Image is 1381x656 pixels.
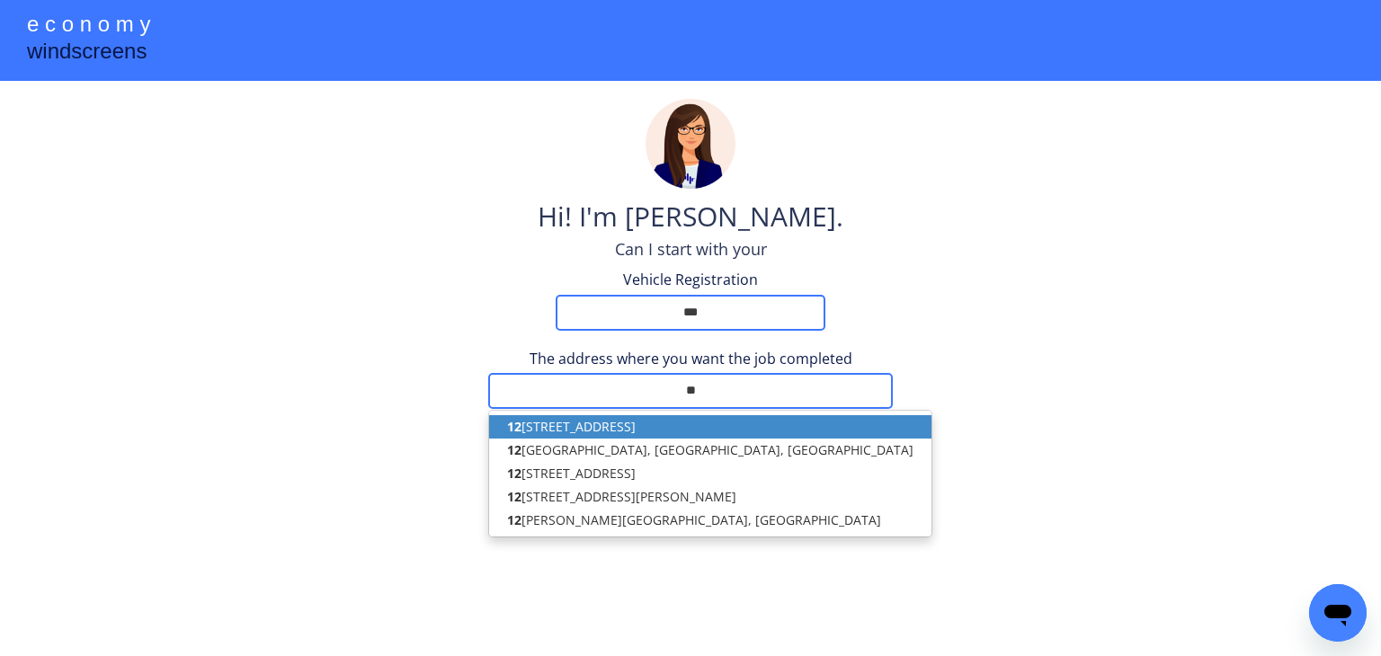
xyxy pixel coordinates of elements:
[507,441,521,458] strong: 12
[601,270,780,289] div: Vehicle Registration
[489,439,931,462] p: [GEOGRAPHIC_DATA], [GEOGRAPHIC_DATA], [GEOGRAPHIC_DATA]
[1309,584,1367,642] iframe: Button to launch messaging window
[27,9,150,43] div: e c o n o m y
[489,485,931,509] p: [STREET_ADDRESS][PERSON_NAME]
[488,349,893,368] div: The address where you want the job completed
[489,509,931,532] p: [PERSON_NAME][GEOGRAPHIC_DATA], [GEOGRAPHIC_DATA]
[27,36,147,71] div: windscreens
[507,488,521,505] strong: 12
[507,418,521,435] strong: 12
[507,465,521,482] strong: 12
[538,198,843,238] div: Hi! I'm [PERSON_NAME].
[646,99,735,189] img: madeline.png
[615,238,767,261] div: Can I start with your
[489,462,931,485] p: [STREET_ADDRESS]
[507,511,521,528] strong: 12
[489,415,931,439] p: [STREET_ADDRESS]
